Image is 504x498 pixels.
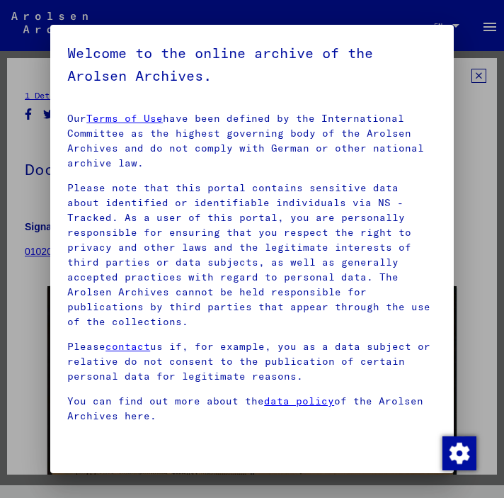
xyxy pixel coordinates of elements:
[67,181,437,329] p: Please note that this portal contains sensitive data about identified or identifiable individuals...
[442,436,476,470] img: Zustimmung ändern
[67,111,437,171] p: Our have been defined by the International Committee as the highest governing body of the Arolsen...
[264,395,334,407] a: data policy
[105,340,150,353] a: contact
[67,42,437,87] h5: Welcome to the online archive of the Arolsen Archives.
[86,112,163,125] a: Terms of Use
[67,339,437,384] p: Please us if, for example, you as a data subject or relative do not consent to the publication of...
[67,394,437,424] p: You can find out more about the of the Arolsen Archives here.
